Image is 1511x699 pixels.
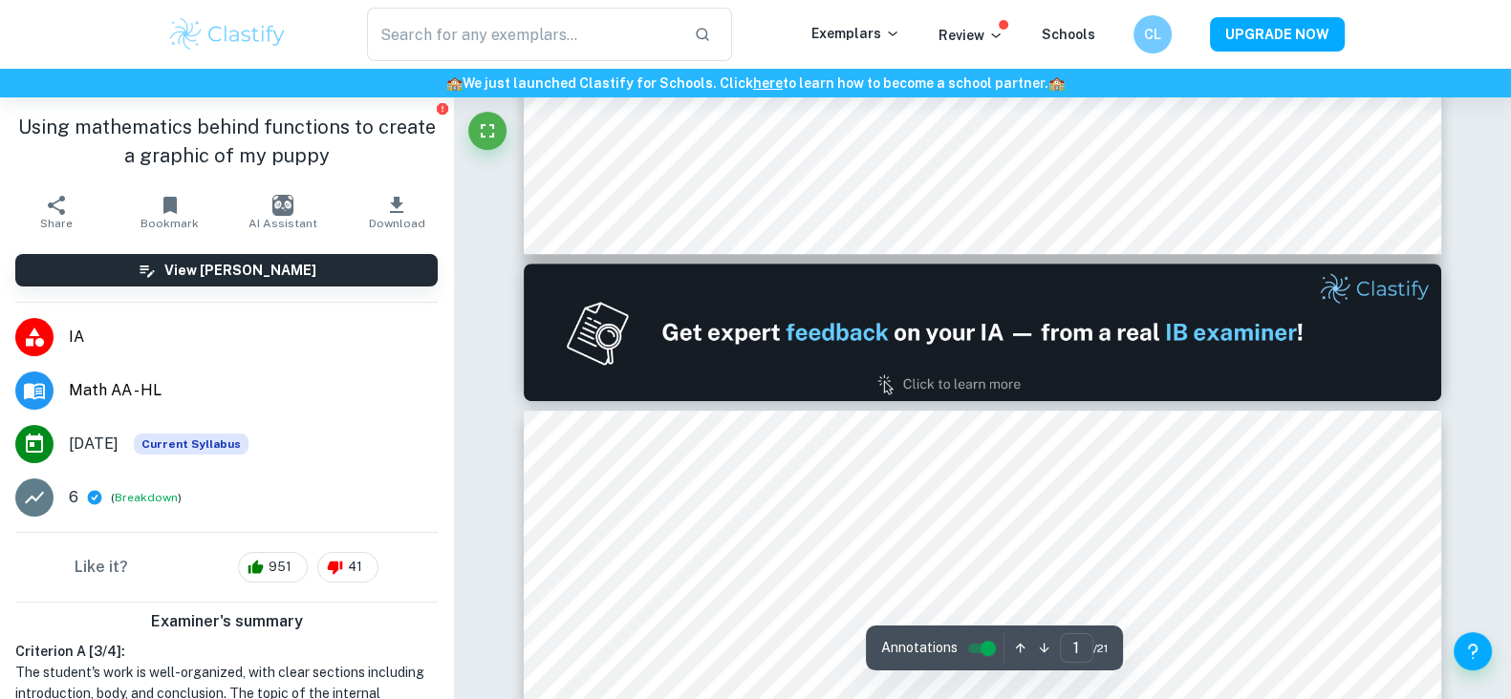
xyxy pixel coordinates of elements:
button: View [PERSON_NAME] [15,254,438,286]
span: Annotations [881,638,958,658]
button: Fullscreen [468,112,507,150]
span: Current Syllabus [134,434,248,455]
span: Math AA - HL [69,379,438,402]
span: ( ) [111,489,182,507]
input: Search for any exemplars... [367,8,680,61]
div: 951 [238,552,308,582]
img: Clastify logo [167,15,289,53]
span: IA [69,326,438,349]
h6: We just launched Clastify for Schools. Click to learn how to become a school partner. [4,73,1507,94]
div: This exemplar is based on the current syllabus. Feel free to refer to it for inspiration/ideas wh... [134,434,248,455]
span: 🏫 [1048,75,1065,91]
button: Help and Feedback [1454,632,1492,670]
span: Download [369,217,425,230]
h6: View [PERSON_NAME] [164,260,316,281]
h6: Criterion A [ 3 / 4 ]: [15,641,438,662]
p: Exemplars [811,23,900,44]
span: 951 [258,558,302,577]
span: [DATE] [69,433,119,455]
button: UPGRADE NOW [1210,17,1345,52]
span: / 21 [1093,640,1108,657]
span: AI Assistant [248,217,317,230]
span: 🏫 [446,75,463,91]
a: Schools [1042,27,1095,42]
h1: Using mathematics behind functions to create a graphic of my puppy [15,113,438,170]
span: Share [40,217,73,230]
button: Bookmark [114,185,227,239]
img: AI Assistant [272,195,293,216]
p: Review [939,25,1004,46]
span: 41 [337,558,373,577]
button: AI Assistant [227,185,340,239]
button: Report issue [435,101,449,116]
img: Ad [524,264,1441,401]
h6: Examiner's summary [8,610,445,633]
button: Breakdown [115,489,178,506]
span: Bookmark [140,217,199,230]
div: 41 [317,552,378,582]
a: here [753,75,783,91]
h6: CL [1141,24,1163,45]
h6: Like it? [75,556,128,579]
button: CL [1133,15,1172,53]
p: 6 [69,486,78,509]
button: Download [340,185,454,239]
